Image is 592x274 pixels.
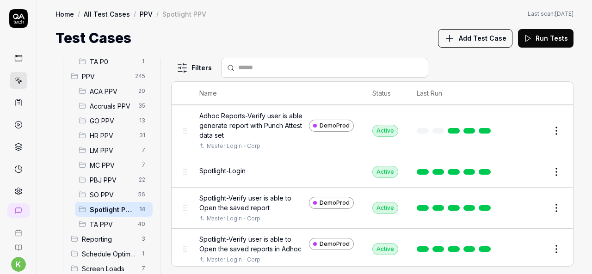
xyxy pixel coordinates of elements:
div: Drag to reorderGO PPV13 [75,113,153,128]
div: Active [372,166,398,178]
span: MC PPV [90,160,136,170]
tr: Spotlight-LoginActive [172,156,573,188]
span: 3 [138,233,149,244]
span: 1 [138,248,149,259]
button: Filters [171,59,217,77]
tr: Spotlight-Verify user is able to Open the saved reports in AdhocDemoProdMaster Login - CorpActive [172,229,573,269]
div: Spotlight PPV [162,9,206,18]
a: All Test Cases [84,9,130,18]
span: 22 [135,174,149,185]
span: 14 [136,204,149,215]
th: Last Run [407,82,504,105]
span: 56 [135,189,149,200]
span: LM PPV [90,146,136,155]
span: PBJ PPV [90,175,133,185]
div: Drag to reorderMC PPV7 [75,158,153,172]
span: TA PPV [90,219,132,229]
div: Drag to reorderACA PPV20 [75,84,153,98]
a: DemoProd [309,120,354,132]
span: DemoProd [320,240,350,248]
a: Book a call with us [4,222,33,237]
span: Add Test Case [459,33,506,43]
span: ACA PPV [90,86,133,96]
time: [DATE] [555,10,573,17]
div: / [78,9,80,18]
div: Active [372,243,398,255]
span: 7 [138,159,149,170]
div: Drag to reorderHR PPV31 [75,128,153,143]
span: Spotlight-Login [199,166,246,176]
a: DemoProd [309,197,354,209]
a: Master Login - Corp [207,142,260,150]
div: Drag to reorderSchedule Optimizer1 [67,246,153,261]
div: Drag to reorderSO PPV56 [75,187,153,202]
div: Drag to reorderTA PPV40 [75,217,153,231]
a: PPV [140,9,153,18]
span: DemoProd [320,122,350,130]
div: / [156,9,159,18]
div: Active [372,202,398,214]
button: Add Test Case [438,29,512,48]
span: Schedule Optimizer [82,249,136,259]
div: Drag to reorderAccruals PPV35 [75,98,153,113]
span: Reporting [82,234,136,244]
span: Spotlight-Verify user is able to Open the saved reports in Adhoc [199,234,305,254]
span: Last scan: [528,10,573,18]
span: 31 [136,130,149,141]
div: Drag to reorderLM PPV7 [75,143,153,158]
span: 35 [135,100,149,111]
a: Master Login - Corp [207,214,260,223]
span: 20 [135,85,149,97]
a: Master Login - Corp [207,256,260,264]
span: Accruals PPV [90,101,133,111]
a: Documentation [4,237,33,251]
span: HR PPV [90,131,134,140]
tr: Adhoc Reports-Verify user is able generate report with Punch Attest data setDemoProdMaster Login ... [172,105,573,156]
th: Status [363,82,407,105]
button: k [11,257,26,272]
span: Adhoc Reports-Verify user is able generate report with Punch Attest data set [199,111,305,140]
a: Home [55,9,74,18]
a: DemoProd [309,238,354,250]
div: Drag to reorderReporting3 [67,231,153,246]
div: Drag to reorderPPV245 [67,69,153,84]
h1: Test Cases [55,28,131,49]
span: Spotlight PPV [90,205,134,214]
span: PPV [82,72,129,81]
span: 40 [134,219,149,230]
span: Spotlight-Verify user is able to Open the saved report [199,193,305,213]
div: Active [372,125,398,137]
button: Last scan:[DATE] [528,10,573,18]
span: TA P0 [90,57,136,67]
div: Drag to reorderTA P01 [75,54,153,69]
span: 7 [138,145,149,156]
span: GO PPV [90,116,134,126]
span: SO PPV [90,190,133,200]
span: 13 [136,115,149,126]
div: Drag to reorderPBJ PPV22 [75,172,153,187]
span: 7 [138,263,149,274]
div: / [134,9,136,18]
span: 1 [138,56,149,67]
div: Drag to reorderSpotlight PPV14 [75,202,153,217]
th: Name [190,82,363,105]
tr: Spotlight-Verify user is able to Open the saved reportDemoProdMaster Login - CorpActive [172,188,573,229]
button: Run Tests [518,29,573,48]
a: New conversation [7,203,30,218]
span: 245 [131,71,149,82]
span: Screen Loads [82,264,136,274]
span: DemoProd [320,199,350,207]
